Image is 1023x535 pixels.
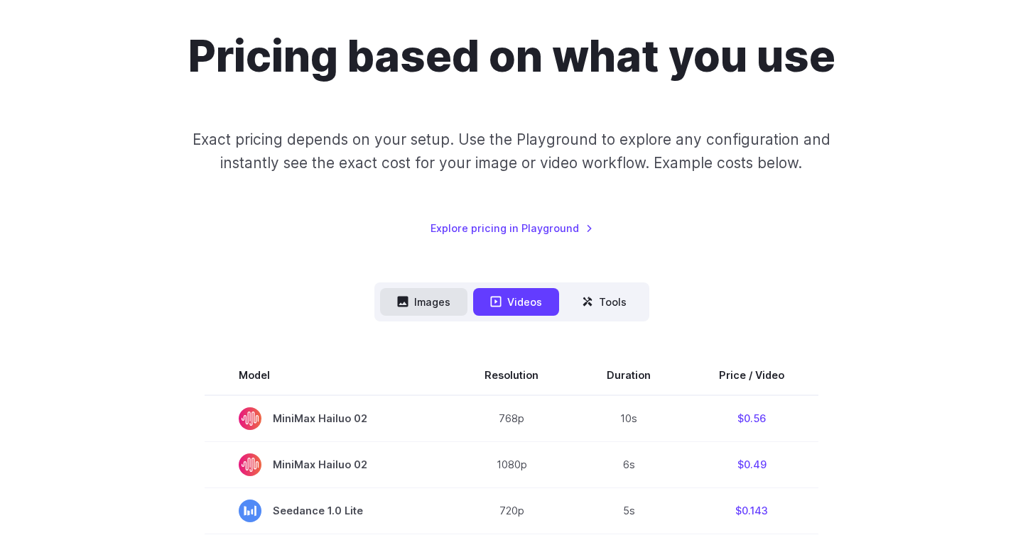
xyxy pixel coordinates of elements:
[573,441,685,487] td: 6s
[573,487,685,534] td: 5s
[573,395,685,442] td: 10s
[450,395,573,442] td: 768p
[565,288,644,316] button: Tools
[239,407,416,430] span: MiniMax Hailuo 02
[431,220,593,236] a: Explore pricing in Playground
[166,128,857,175] p: Exact pricing depends on your setup. Use the Playground to explore any configuration and instantl...
[685,487,818,534] td: $0.143
[685,355,818,395] th: Price / Video
[380,288,467,316] button: Images
[685,395,818,442] td: $0.56
[239,500,416,522] span: Seedance 1.0 Lite
[573,355,685,395] th: Duration
[450,355,573,395] th: Resolution
[685,441,818,487] td: $0.49
[205,355,450,395] th: Model
[450,441,573,487] td: 1080p
[239,453,416,476] span: MiniMax Hailuo 02
[473,288,559,316] button: Videos
[450,487,573,534] td: 720p
[188,31,835,82] h1: Pricing based on what you use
